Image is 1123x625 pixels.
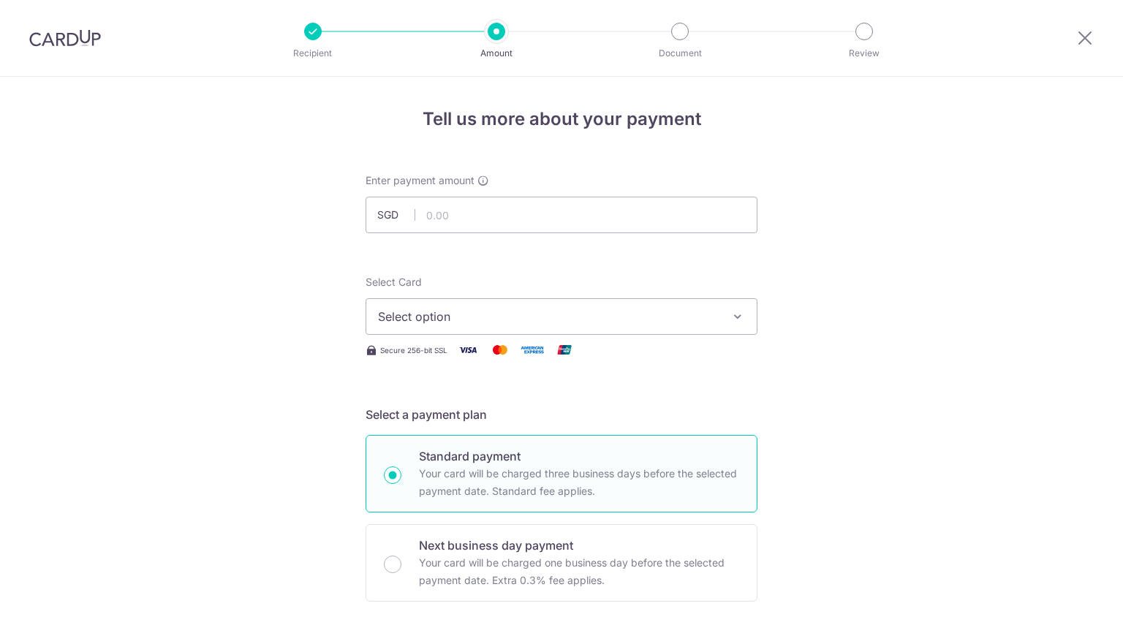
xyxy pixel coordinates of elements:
p: Next business day payment [419,537,739,554]
img: Union Pay [550,341,579,359]
span: translation missing: en.payables.payment_networks.credit_card.summary.labels.select_card [366,276,422,288]
p: Document [626,46,734,61]
h5: Select a payment plan [366,406,757,423]
p: Standard payment [419,447,739,465]
p: Your card will be charged three business days before the selected payment date. Standard fee appl... [419,465,739,500]
span: Select option [378,308,719,325]
p: Recipient [259,46,367,61]
p: Your card will be charged one business day before the selected payment date. Extra 0.3% fee applies. [419,554,739,589]
p: Amount [442,46,551,61]
input: 0.00 [366,197,757,233]
img: Visa [453,341,483,359]
img: CardUp [29,29,101,47]
button: Select option [366,298,757,335]
img: Mastercard [485,341,515,359]
span: Enter payment amount [366,173,474,188]
span: SGD [377,208,415,222]
h4: Tell us more about your payment [366,106,757,132]
p: Review [810,46,918,61]
img: American Express [518,341,547,359]
iframe: Opens a widget where you can find more information [1029,581,1108,618]
span: Secure 256-bit SSL [380,344,447,356]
